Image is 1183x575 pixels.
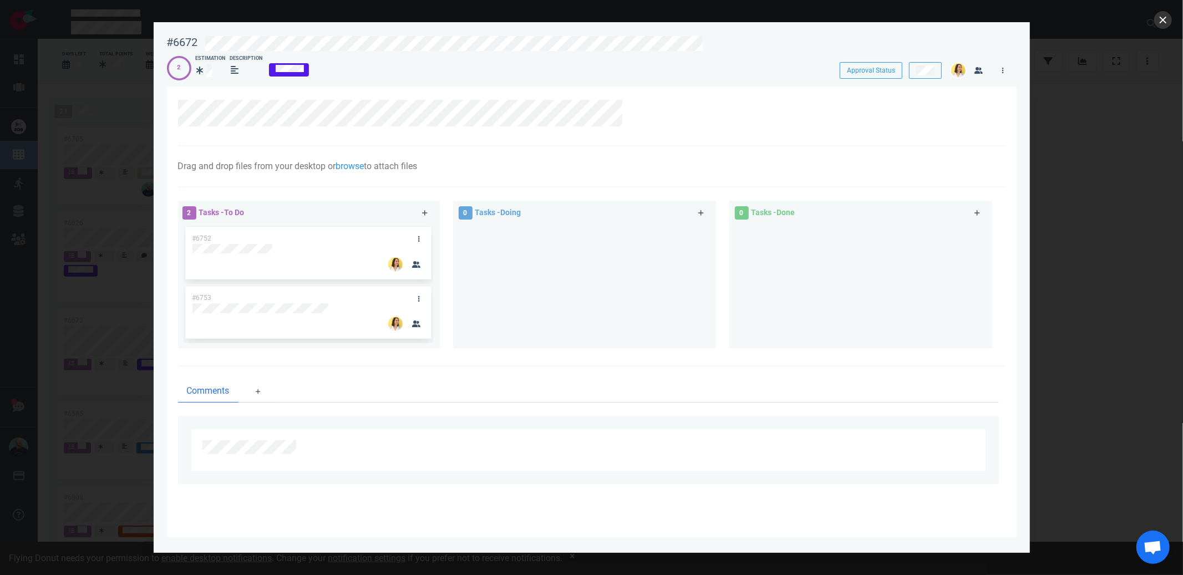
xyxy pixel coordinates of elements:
div: 2 [177,63,181,73]
div: Description [230,55,263,63]
span: #6753 [192,294,211,302]
div: #6672 [167,35,198,49]
div: Ouvrir le chat [1136,531,1170,564]
span: to attach files [364,161,418,171]
span: Tasks - To Do [199,208,245,217]
span: 2 [182,206,196,220]
span: 0 [459,206,473,220]
span: Drag and drop files from your desktop or [178,161,336,171]
a: browse [336,161,364,171]
span: 0 [735,206,749,220]
img: 26 [388,317,403,331]
img: 26 [388,257,403,272]
button: Approval Status [840,62,902,79]
img: 26 [951,63,966,78]
button: close [1154,11,1172,29]
span: Comments [187,384,230,398]
span: #6752 [192,235,211,242]
span: Tasks - Done [752,208,795,217]
span: Tasks - Doing [475,208,521,217]
div: Estimation [196,55,226,63]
